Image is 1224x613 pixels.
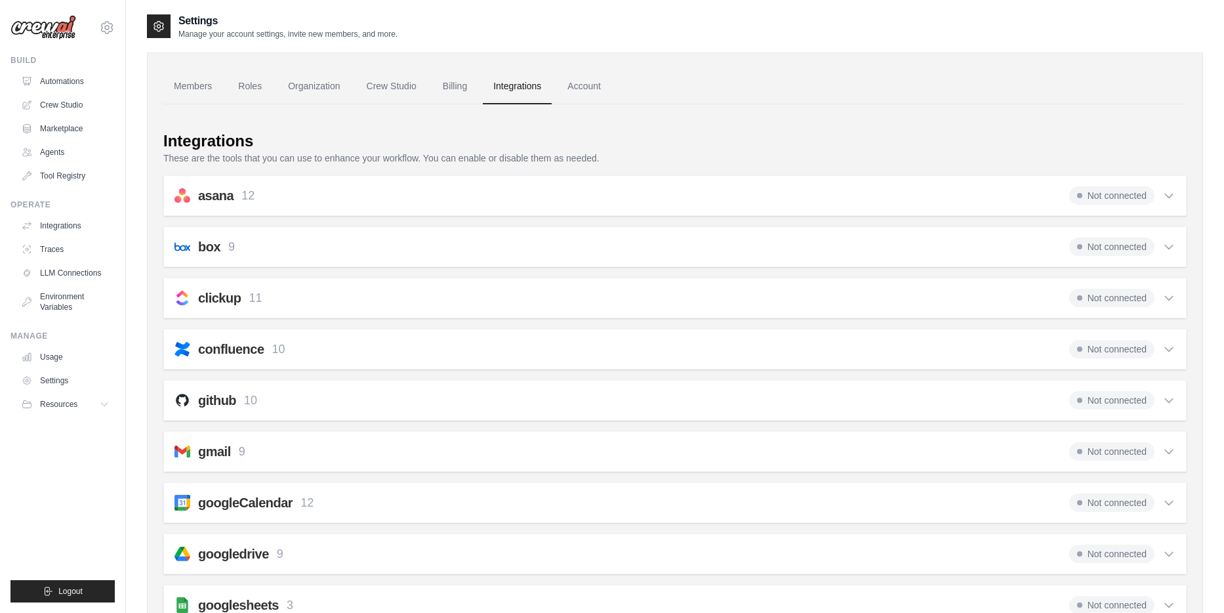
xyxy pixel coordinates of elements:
[277,69,350,104] a: Organization
[198,391,236,410] h2: github
[241,187,255,205] p: 12
[174,444,190,459] img: gmail.svg
[174,546,190,562] img: googledrive.svg
[1069,494,1154,512] span: Not connected
[174,188,190,203] img: asana.svg
[178,13,398,29] h2: Settings
[10,200,115,210] div: Operate
[1069,391,1154,410] span: Not connected
[163,69,222,104] a: Members
[163,131,253,152] div: Integrations
[16,239,115,260] a: Traces
[40,399,77,410] span: Resources
[198,289,241,307] h2: clickup
[16,263,115,284] a: LLM Connections
[272,341,285,358] p: 10
[557,69,611,104] a: Account
[228,238,235,256] p: 9
[198,545,269,563] h2: googledrive
[239,443,245,461] p: 9
[198,186,234,205] h2: asana
[16,142,115,163] a: Agents
[244,392,257,410] p: 10
[1069,186,1154,205] span: Not connected
[16,118,115,139] a: Marketplace
[174,392,190,408] img: github.svg
[16,71,115,92] a: Automations
[174,597,190,613] img: googlesheets.svg
[198,238,220,256] h2: box
[10,15,76,40] img: Logo
[1069,340,1154,358] span: Not connected
[198,494,293,512] h2: googleCalendar
[174,290,190,306] img: clickup.svg
[277,545,283,563] p: 9
[198,340,264,358] h2: confluence
[10,331,115,341] div: Manage
[10,55,115,66] div: Build
[483,69,552,104] a: Integrations
[16,347,115,368] a: Usage
[1069,289,1154,307] span: Not connected
[1069,545,1154,563] span: Not connected
[10,580,115,602] button: Logout
[356,69,427,104] a: Crew Studio
[58,586,83,597] span: Logout
[16,165,115,186] a: Tool Registry
[249,289,262,307] p: 11
[16,370,115,391] a: Settings
[432,69,478,104] a: Billing
[174,239,190,255] img: box.svg
[16,215,115,236] a: Integrations
[178,29,398,39] p: Manage your account settings, invite new members, and more.
[163,152,1187,165] p: These are the tools that you can use to enhance your workflow. You can enable or disable them as ...
[1069,442,1154,461] span: Not connected
[16,286,115,318] a: Environment Variables
[198,442,231,461] h2: gmail
[1069,238,1154,256] span: Not connected
[174,495,190,511] img: googleCalendar.svg
[16,95,115,116] a: Crew Studio
[174,341,190,357] img: confluence.svg
[16,394,115,415] button: Resources
[228,69,272,104] a: Roles
[300,494,314,512] p: 12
